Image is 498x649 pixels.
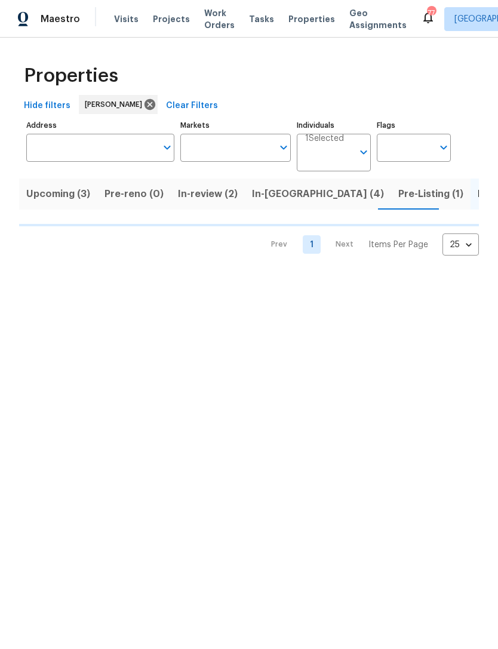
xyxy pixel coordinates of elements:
[79,95,158,114] div: [PERSON_NAME]
[297,122,371,129] label: Individuals
[19,95,75,117] button: Hide filters
[204,7,235,31] span: Work Orders
[260,233,479,256] nav: Pagination Navigation
[24,70,118,82] span: Properties
[161,95,223,117] button: Clear Filters
[303,235,321,254] a: Goto page 1
[252,186,384,202] span: In-[GEOGRAPHIC_DATA] (4)
[180,122,291,129] label: Markets
[178,186,238,202] span: In-review (2)
[275,139,292,156] button: Open
[349,7,407,31] span: Geo Assignments
[85,99,147,110] span: [PERSON_NAME]
[24,99,70,113] span: Hide filters
[26,122,174,129] label: Address
[104,186,164,202] span: Pre-reno (0)
[442,229,479,260] div: 25
[249,15,274,23] span: Tasks
[398,186,463,202] span: Pre-Listing (1)
[355,144,372,161] button: Open
[159,139,176,156] button: Open
[26,186,90,202] span: Upcoming (3)
[288,13,335,25] span: Properties
[305,134,344,144] span: 1 Selected
[114,13,139,25] span: Visits
[368,239,428,251] p: Items Per Page
[435,139,452,156] button: Open
[377,122,451,129] label: Flags
[427,7,435,19] div: 77
[166,99,218,113] span: Clear Filters
[153,13,190,25] span: Projects
[41,13,80,25] span: Maestro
